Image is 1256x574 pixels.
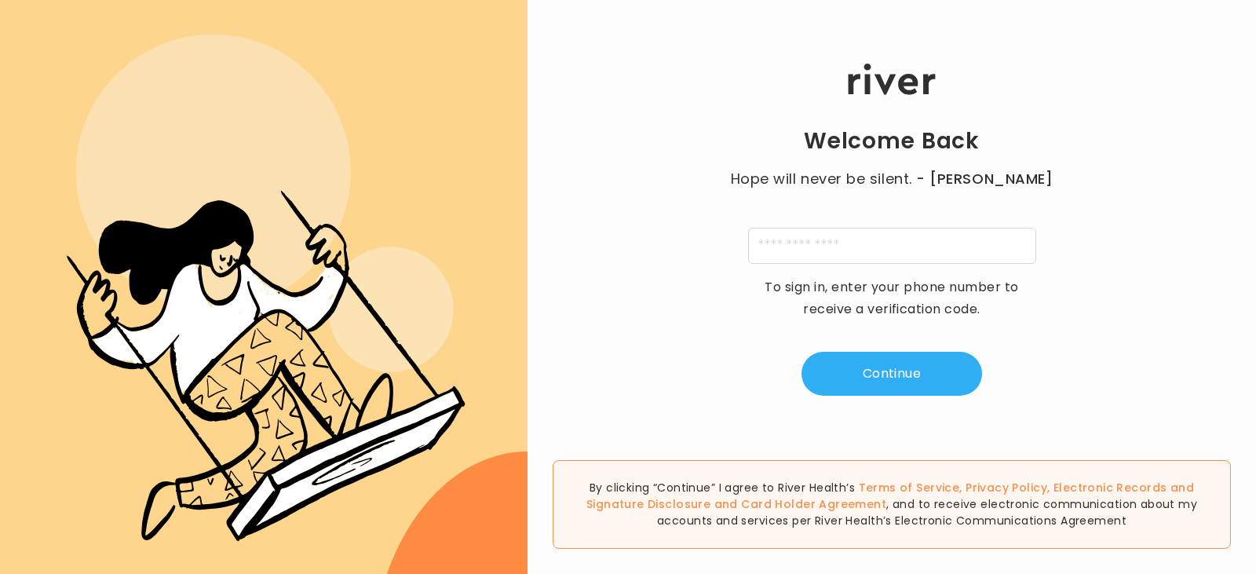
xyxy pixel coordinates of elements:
p: To sign in, enter your phone number to receive a verification code. [754,276,1029,320]
a: Terms of Service [859,480,960,495]
a: Privacy Policy [966,480,1047,495]
a: Electronic Records and Signature Disclosure [586,480,1194,512]
button: Continue [801,352,982,396]
span: , and to receive electronic communication about my accounts and services per River Health’s Elect... [657,496,1197,528]
h1: Welcome Back [804,127,980,155]
div: By clicking “Continue” I agree to River Health’s [553,460,1231,549]
span: , , and [586,480,1194,512]
span: - [PERSON_NAME] [916,168,1053,190]
a: Card Holder Agreement [741,496,886,512]
p: Hope will never be silent. [715,168,1068,190]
